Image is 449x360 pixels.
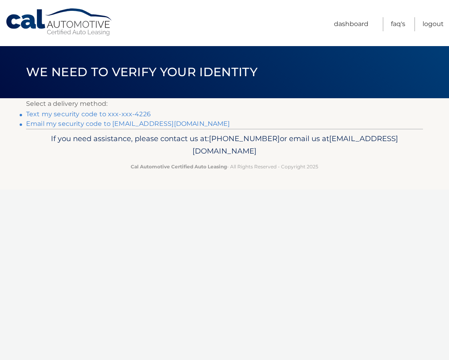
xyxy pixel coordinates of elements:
[26,110,151,118] a: Text my security code to xxx-xxx-4226
[423,17,444,31] a: Logout
[31,132,418,158] p: If you need assistance, please contact us at: or email us at
[5,8,113,36] a: Cal Automotive
[31,162,418,171] p: - All Rights Reserved - Copyright 2025
[26,120,230,127] a: Email my security code to [EMAIL_ADDRESS][DOMAIN_NAME]
[334,17,368,31] a: Dashboard
[131,164,227,170] strong: Cal Automotive Certified Auto Leasing
[209,134,280,143] span: [PHONE_NUMBER]
[26,98,423,109] p: Select a delivery method:
[26,65,257,79] span: We need to verify your identity
[391,17,405,31] a: FAQ's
